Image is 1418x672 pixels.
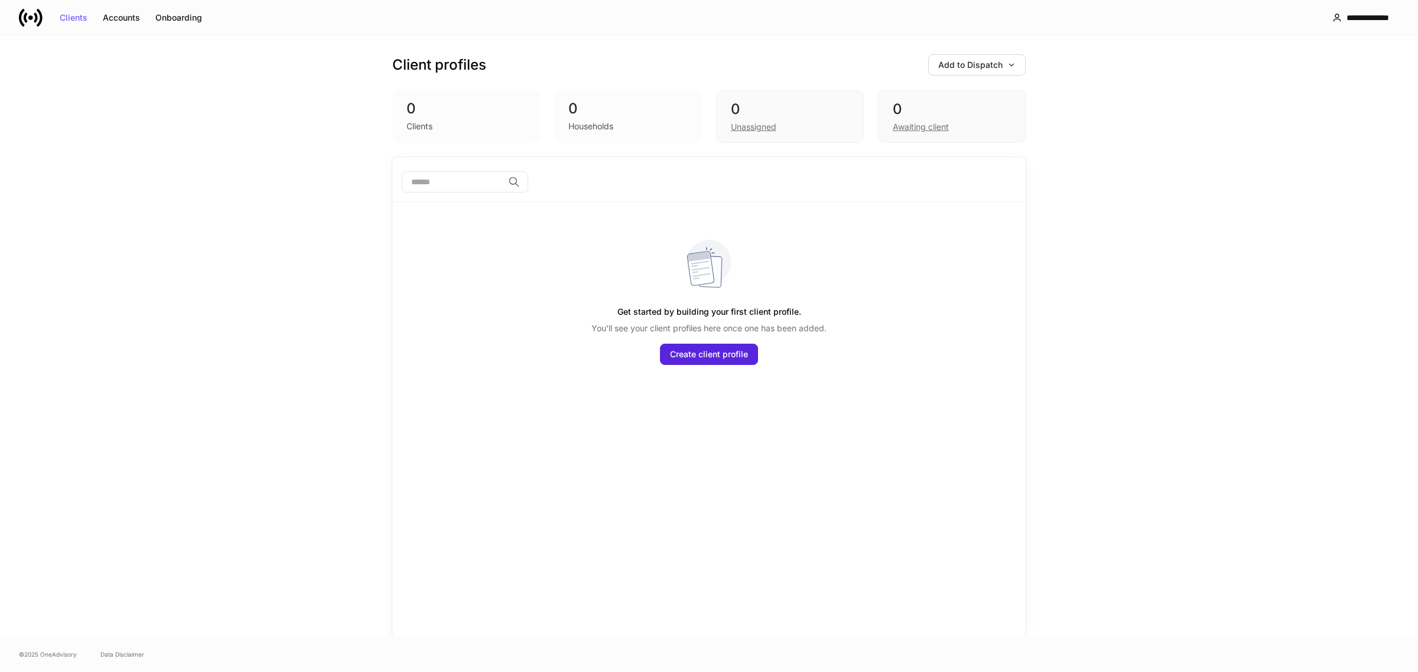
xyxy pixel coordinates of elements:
div: Unassigned [731,121,776,133]
div: Awaiting client [893,121,949,133]
div: Accounts [103,14,140,22]
div: 0 [568,99,688,118]
span: © 2025 OneAdvisory [19,650,77,659]
h5: Get started by building your first client profile. [617,301,801,322]
button: Add to Dispatch [928,54,1026,76]
button: Accounts [95,8,148,27]
button: Onboarding [148,8,210,27]
div: Clients [60,14,87,22]
button: Create client profile [660,344,758,365]
a: Data Disclaimer [100,650,144,659]
div: 0 [893,100,1011,119]
div: 0Awaiting client [878,90,1026,143]
button: Clients [52,8,95,27]
div: 0 [731,100,849,119]
p: You'll see your client profiles here once one has been added. [591,322,827,334]
div: Create client profile [670,350,748,358]
div: 0Unassigned [716,90,864,143]
div: Add to Dispatch [938,61,1016,69]
div: Onboarding [155,14,202,22]
h3: Client profiles [392,56,486,74]
div: Clients [406,120,432,132]
div: 0 [406,99,526,118]
div: Households [568,120,613,132]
